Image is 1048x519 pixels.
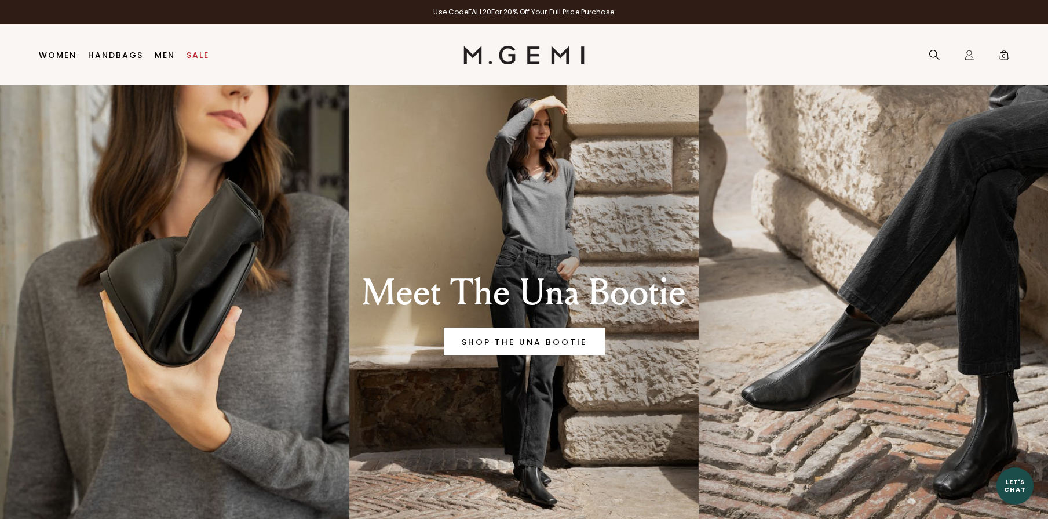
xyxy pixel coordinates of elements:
a: Sale [187,50,209,60]
a: Women [39,50,76,60]
div: Let's Chat [996,478,1034,493]
strong: FALL20 [468,7,491,17]
img: M.Gemi [463,46,585,64]
a: Men [155,50,175,60]
span: 0 [998,52,1010,63]
a: Banner primary button [444,328,605,355]
div: Meet The Una Bootie [323,272,725,314]
a: Handbags [88,50,143,60]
